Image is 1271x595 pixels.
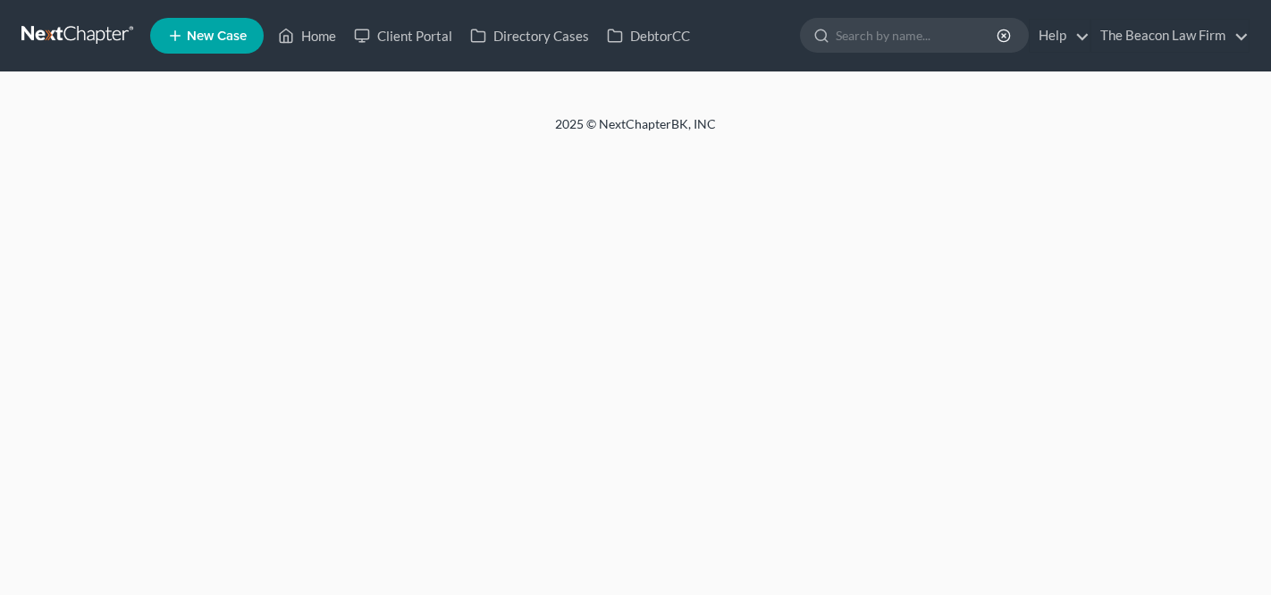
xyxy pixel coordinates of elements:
[461,20,598,52] a: Directory Cases
[269,20,345,52] a: Home
[598,20,699,52] a: DebtorCC
[836,19,999,52] input: Search by name...
[187,29,247,43] span: New Case
[1091,20,1249,52] a: The Beacon Law Firm
[126,115,1145,147] div: 2025 © NextChapterBK, INC
[1030,20,1090,52] a: Help
[345,20,461,52] a: Client Portal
